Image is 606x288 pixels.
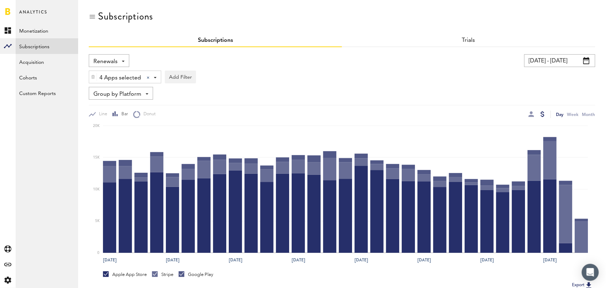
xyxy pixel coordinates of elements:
[16,54,78,70] a: Acquisition
[543,257,557,264] text: [DATE]
[99,72,141,84] span: 4 Apps selected
[179,271,213,278] div: Google Play
[16,85,78,101] a: Custom Reports
[567,111,579,118] div: Week
[93,188,100,191] text: 10K
[96,111,107,117] span: Line
[15,5,40,11] span: Support
[582,264,599,281] div: Open Intercom Messenger
[93,156,100,159] text: 15K
[19,8,47,23] span: Analytics
[97,251,99,255] text: 0
[16,70,78,85] a: Cohorts
[417,257,431,264] text: [DATE]
[93,88,141,100] span: Group by Platform
[582,111,595,118] div: Month
[98,11,153,22] div: Subscriptions
[152,271,173,278] div: Stripe
[93,56,118,68] span: Renewals
[16,38,78,54] a: Subscriptions
[118,111,128,117] span: Bar
[89,71,97,83] div: Delete
[103,257,117,264] text: [DATE]
[165,71,196,83] button: Add Filter
[355,257,368,264] text: [DATE]
[93,124,100,128] text: 20K
[147,76,150,79] div: Clear
[16,23,78,38] a: Monetization
[198,38,233,43] a: Subscriptions
[480,257,494,264] text: [DATE]
[166,257,179,264] text: [DATE]
[229,257,242,264] text: [DATE]
[556,111,564,118] div: Day
[91,74,95,79] img: trash_awesome_blue.svg
[292,257,305,264] text: [DATE]
[95,220,100,223] text: 5K
[462,38,475,43] a: Trials
[103,271,147,278] div: Apple App Store
[140,111,156,117] span: Donut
